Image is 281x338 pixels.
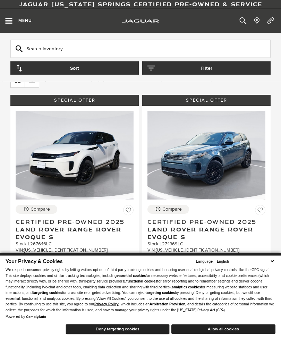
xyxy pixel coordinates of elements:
[196,260,214,263] div: Language:
[16,226,128,241] span: Land Rover Range Rover Evoque S
[16,218,128,226] span: Certified Pre-Owned 2025
[122,18,159,24] a: jaguar
[26,315,46,319] a: ComplyAuto
[6,315,46,319] div: Powered by
[31,206,50,213] div: Compare
[33,290,62,295] strong: targeting cookies
[94,302,119,306] a: Privacy Policy
[162,206,182,213] div: Compare
[123,205,134,218] button: Save Vehicle
[147,205,189,214] button: Compare Vehicle
[145,290,175,295] strong: targeting cookies
[215,259,275,264] select: Language Select
[147,218,260,226] span: Certified Pre-Owned 2025
[126,279,157,284] strong: functional cookies
[10,40,271,58] input: Search Inventory
[18,18,32,23] span: Menu
[147,218,265,241] a: Certified Pre-Owned 2025Land Rover Range Rover Evoque S
[150,302,185,306] strong: Arbitration Provision
[10,95,139,106] div: Special Offer
[147,111,265,200] img: 2025 Land Rover Range Rover Evoque S
[255,205,265,218] button: Save Vehicle
[66,324,170,335] button: Deny targeting cookies
[16,247,134,254] div: VIN: [US_VEHICLE_IDENTIFICATION_NUMBER]
[147,226,260,241] span: Land Rover Range Rover Evoque S
[142,61,271,75] button: Filter
[19,0,262,8] a: Jaguar [US_STATE] Springs Certified Pre-Owned & Service
[6,258,63,265] span: Your Privacy & Cookies
[142,95,271,106] div: Special Offer
[10,61,139,75] button: Sort
[16,218,134,241] a: Certified Pre-Owned 2025Land Rover Range Rover Evoque S
[117,273,146,278] strong: essential cookies
[16,205,57,214] button: Compare Vehicle
[147,247,265,254] div: VIN: [US_VEHICLE_IDENTIFICATION_NUMBER]
[172,285,201,289] strong: analytics cookies
[236,9,250,33] button: Open the inventory search
[171,324,275,334] button: Allow all cookies
[16,241,134,247] div: Stock : L267646LC
[16,111,134,200] img: 2025 Land Rover Range Rover Evoque S
[122,19,159,23] img: Jaguar
[147,241,265,247] div: Stock : L274369LC
[6,267,275,313] p: We respect consumer privacy rights by letting visitors opt out of third-party tracking cookies an...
